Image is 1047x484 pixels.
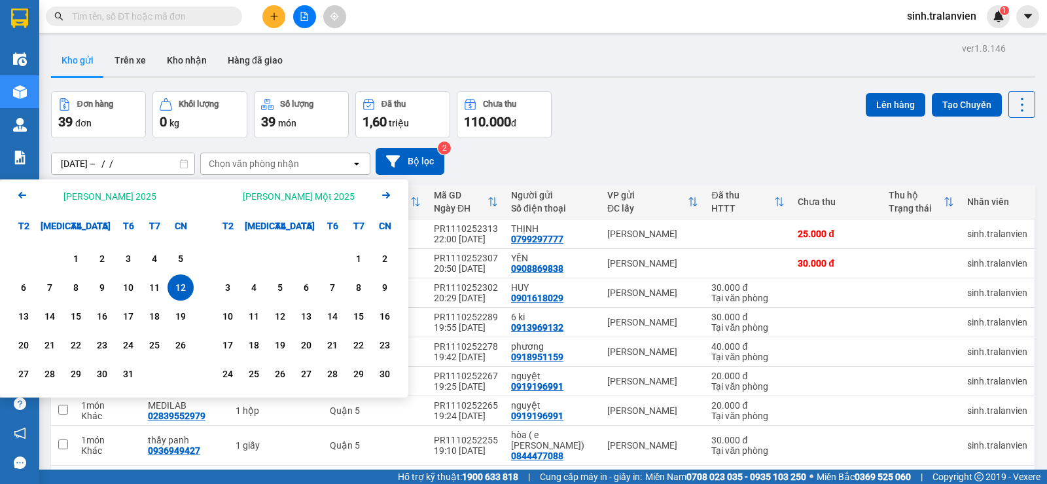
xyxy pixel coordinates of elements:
strong: 1900 633 818 [462,472,518,482]
div: 1 hộp [236,405,317,416]
div: Choose Thứ Tư, tháng 11 19 2025. It's available. [267,332,293,358]
div: MEDILAB [148,400,222,411]
div: Choose Chủ Nhật, tháng 11 30 2025. It's available. [372,361,398,387]
div: 5 [171,251,190,267]
div: Tại văn phòng [711,322,785,333]
div: Choose Thứ Tư, tháng 10 29 2025. It's available. [63,361,89,387]
div: Tại văn phòng [711,293,785,303]
div: 0936949427 [148,445,200,456]
div: 22 [349,337,368,353]
div: 30.000 đ [711,435,785,445]
div: 4 [245,280,263,295]
div: Choose Thứ Ba, tháng 10 28 2025. It's available. [37,361,63,387]
img: icon-new-feature [993,10,1004,22]
div: PR1110252267 [434,371,498,381]
div: [MEDICAL_DATA] [241,213,267,239]
div: sinh.tralanvien [967,346,1027,357]
div: 20:29 [DATE] [434,293,498,303]
div: 0799297777 [511,234,563,244]
div: Chưa thu [483,100,516,109]
div: sinh.tralanvien [967,405,1027,416]
th: Toggle SortBy [882,185,961,219]
div: Choose Thứ Bảy, tháng 11 15 2025. It's available. [346,303,372,329]
div: [PERSON_NAME] [607,258,698,269]
div: Choose Thứ Năm, tháng 10 30 2025. It's available. [89,361,115,387]
div: 50.000 đ [711,470,785,480]
div: 13 [297,308,315,324]
button: Tạo Chuyến [932,93,1002,117]
div: 3 [119,251,137,267]
svg: Arrow Left [14,187,30,203]
div: 31 [119,366,137,382]
div: Choose Thứ Năm, tháng 11 27 2025. It's available. [293,361,319,387]
div: Choose Thứ Năm, tháng 11 6 2025. It's available. [293,274,319,301]
div: 18 [145,308,164,324]
div: 27 [14,366,33,382]
img: solution-icon [13,151,27,164]
div: 15 [67,308,85,324]
div: T5 [89,213,115,239]
div: Tại văn phòng [711,381,785,392]
div: 30.000 đ [711,312,785,322]
div: 40.000 đ [711,341,785,352]
div: 0908869838 [511,263,563,274]
div: Choose Thứ Hai, tháng 10 27 2025. It's available. [10,361,37,387]
div: 12 [171,280,190,295]
div: Choose Thứ Sáu, tháng 10 3 2025. It's available. [115,246,141,272]
button: Lên hàng [866,93,925,117]
div: 23 [93,337,111,353]
div: 28 [41,366,59,382]
div: Choose Thứ Năm, tháng 10 23 2025. It's available. [89,332,115,358]
input: Select a date range. [52,153,194,174]
div: 8 [349,280,368,295]
div: 0913969132 [511,322,563,333]
div: Choose Thứ Ba, tháng 11 4 2025. It's available. [241,274,267,301]
div: Số điện thoại [511,203,594,214]
div: Choose Thứ Bảy, tháng 11 8 2025. It's available. [346,274,372,301]
div: 20 [297,337,315,353]
button: Chưa thu110.000đ [457,91,552,138]
div: Khác [81,445,135,456]
img: warehouse-icon [13,52,27,66]
div: 0919196991 [511,411,563,421]
span: Cung cấp máy in - giấy in: [540,470,642,484]
span: Hỗ trợ kỹ thuật: [398,470,518,484]
span: món [278,118,296,128]
div: nguyệt [511,400,594,411]
div: Tại văn phòng [711,411,785,421]
span: 1 [1002,6,1006,15]
span: | [921,470,923,484]
img: logo-vxr [11,9,28,28]
div: 28 [323,366,342,382]
div: 20.000 đ [711,400,785,411]
div: THỊNH [511,223,594,234]
div: sinh.tralanvien [967,258,1027,269]
div: 20.000 đ [711,371,785,381]
div: Trạng thái [889,203,944,214]
div: 16 [93,308,111,324]
div: ĐC lấy [607,203,688,214]
div: ver 1.8.146 [962,41,1006,56]
div: T5 [293,213,319,239]
div: Chưa thu [798,196,876,207]
div: Choose Thứ Sáu, tháng 11 28 2025. It's available. [319,361,346,387]
div: 11 [145,280,164,295]
div: 11 [245,308,263,324]
div: Choose Thứ Bảy, tháng 10 4 2025. It's available. [141,246,168,272]
div: 0901618029 [511,293,563,303]
div: 21 [41,337,59,353]
div: 0844477088 [511,451,563,461]
div: Choose Thứ Năm, tháng 11 20 2025. It's available. [293,332,319,358]
span: search [54,12,63,21]
div: 9 [93,280,111,295]
div: 30.000 đ [711,282,785,293]
div: [PERSON_NAME] [607,346,698,357]
span: đơn [75,118,92,128]
img: warehouse-icon [13,118,27,132]
button: Bộ lọc [376,148,444,175]
div: nguyệt [511,371,594,381]
span: triệu [389,118,409,128]
div: 19:42 [DATE] [434,352,498,362]
span: 0 [160,114,167,130]
th: Toggle SortBy [705,185,791,219]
